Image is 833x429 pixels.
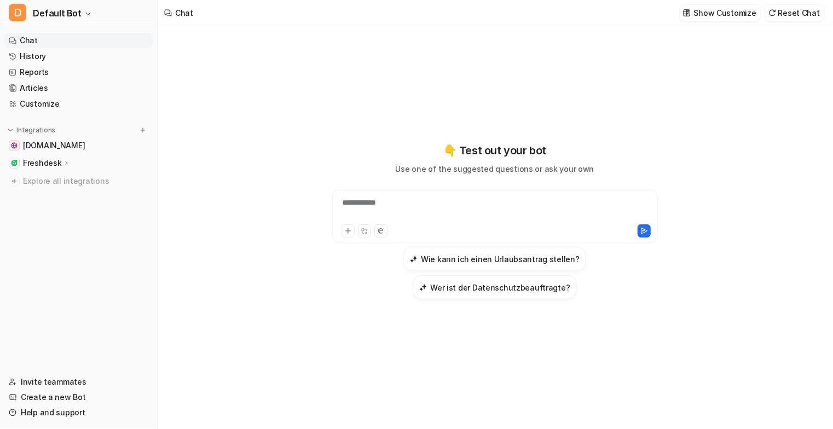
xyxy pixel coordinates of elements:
span: D [9,4,26,21]
button: Reset Chat [765,5,824,21]
button: Wie kann ich einen Urlaubsantrag stellen?Wie kann ich einen Urlaubsantrag stellen? [403,247,586,271]
div: Chat [175,7,193,19]
img: expand menu [7,126,14,134]
span: Explore all integrations [23,172,148,190]
a: Create a new Bot [4,390,153,405]
p: Freshdesk [23,158,61,169]
a: Help and support [4,405,153,420]
span: Default Bot [33,5,82,21]
a: Chat [4,33,153,48]
img: handbuch.disponic.de [11,142,18,149]
img: Freshdesk [11,160,18,166]
img: menu_add.svg [139,126,147,134]
img: reset [768,9,776,17]
a: Customize [4,96,153,112]
button: Integrations [4,125,59,136]
img: Wie kann ich einen Urlaubsantrag stellen? [410,255,418,263]
a: Articles [4,80,153,96]
a: Explore all integrations [4,173,153,189]
a: handbuch.disponic.de[DOMAIN_NAME] [4,138,153,153]
img: customize [683,9,691,17]
a: History [4,49,153,64]
a: Invite teammates [4,374,153,390]
button: Show Customize [680,5,761,21]
h3: Wer ist der Datenschutzbeauftragte? [430,282,570,293]
span: [DOMAIN_NAME] [23,140,85,151]
h3: Wie kann ich einen Urlaubsantrag stellen? [421,253,580,265]
p: Show Customize [694,7,756,19]
button: Wer ist der Datenschutzbeauftragte?Wer ist der Datenschutzbeauftragte? [413,275,576,299]
img: Wer ist der Datenschutzbeauftragte? [419,283,427,292]
p: Use one of the suggested questions or ask your own [395,163,594,175]
img: explore all integrations [9,176,20,187]
p: 👇 Test out your bot [443,142,546,159]
a: Reports [4,65,153,80]
p: Integrations [16,126,55,135]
